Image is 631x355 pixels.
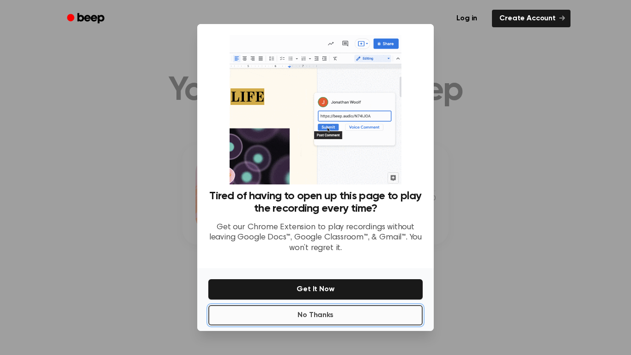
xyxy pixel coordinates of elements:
[492,10,570,27] a: Create Account
[61,10,113,28] a: Beep
[208,190,423,215] h3: Tired of having to open up this page to play the recording every time?
[447,8,486,29] a: Log in
[208,222,423,254] p: Get our Chrome Extension to play recordings without leaving Google Docs™, Google Classroom™, & Gm...
[230,35,401,184] img: Beep extension in action
[208,279,423,300] button: Get It Now
[208,305,423,325] button: No Thanks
